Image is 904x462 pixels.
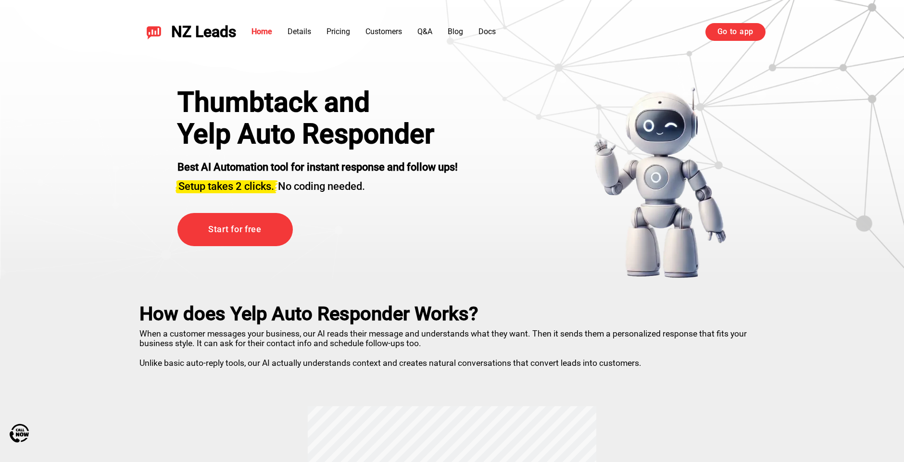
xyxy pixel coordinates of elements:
[288,27,311,36] a: Details
[177,87,458,118] div: Thumbtack and
[139,303,765,325] h2: How does Yelp Auto Responder Works?
[171,23,236,41] span: NZ Leads
[177,213,293,246] a: Start for free
[417,27,432,36] a: Q&A
[705,23,766,40] a: Go to app
[178,180,274,192] span: Setup takes 2 clicks.
[365,27,402,36] a: Customers
[177,118,458,150] h1: Yelp Auto Responder
[251,27,272,36] a: Home
[177,175,458,194] h3: No coding needed.
[593,87,727,279] img: yelp bot
[448,27,463,36] a: Blog
[146,24,162,39] img: NZ Leads logo
[10,424,29,443] img: Call Now
[326,27,350,36] a: Pricing
[177,161,458,173] strong: Best AI Automation tool for instant response and follow ups!
[478,27,496,36] a: Docs
[139,325,765,368] p: When a customer messages your business, our AI reads their message and understands what they want...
